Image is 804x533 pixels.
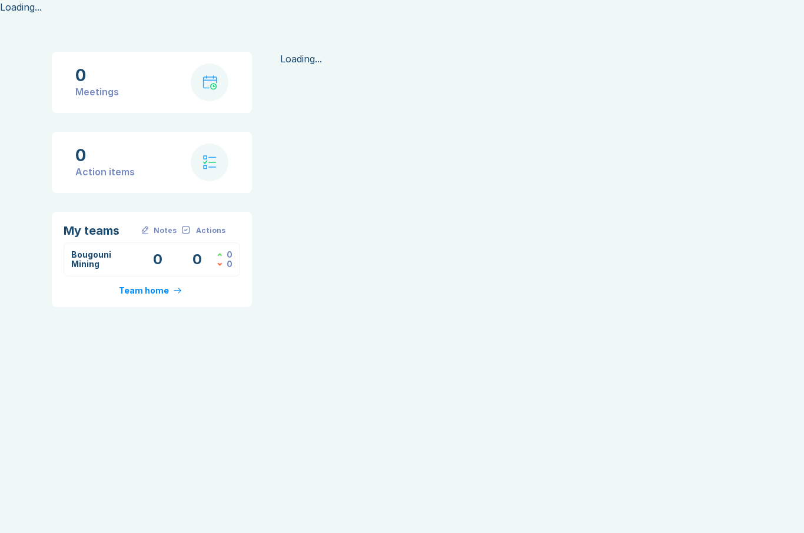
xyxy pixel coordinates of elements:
[217,250,232,259] div: Actions Closed this Week
[227,259,232,269] div: 0
[178,250,218,269] div: Open Action Items
[217,259,232,269] div: Actions Assigned this Week
[196,226,225,235] div: Actions
[217,262,222,266] img: caret-down-red.svg
[119,286,185,295] a: Team home
[119,286,169,295] div: Team home
[75,165,135,179] div: Action items
[227,250,232,259] div: 0
[203,155,217,169] img: check-list.svg
[75,66,119,85] div: 0
[202,75,217,90] img: calendar-with-clock.svg
[75,146,135,165] div: 0
[64,224,137,238] div: My teams
[75,85,119,99] div: Meetings
[154,226,177,235] div: Notes
[71,249,111,269] a: Bougouni Mining
[174,288,181,294] img: arrow-right-primary.svg
[217,253,222,256] img: caret-up-green.svg
[280,52,752,66] div: Loading...
[138,250,178,269] div: Meetings with Notes this Week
